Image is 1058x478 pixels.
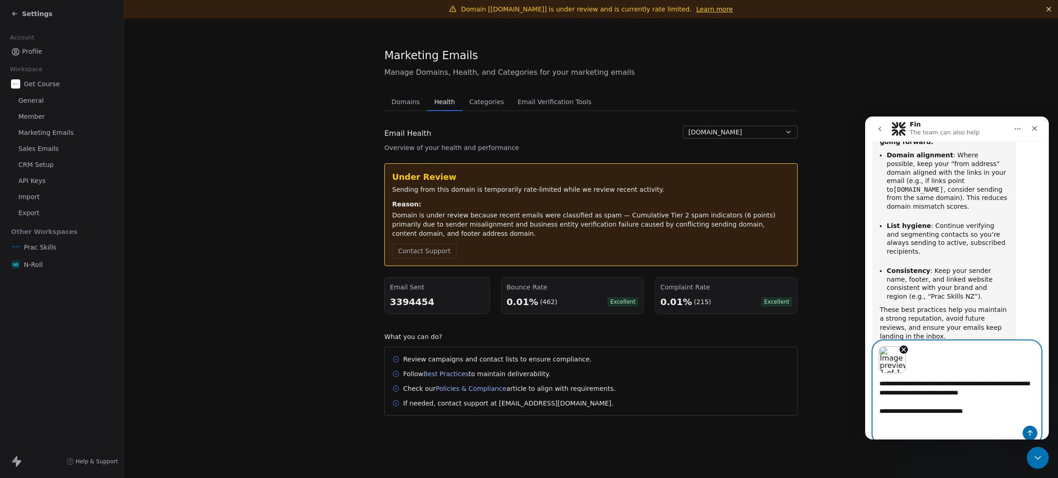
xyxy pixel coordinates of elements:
[18,96,44,106] span: General
[7,157,116,172] a: CRM Setup
[696,5,733,14] a: Learn more
[7,125,116,140] a: Marketing Emails
[11,79,20,89] img: gc-on-white.png
[22,47,42,56] span: Profile
[506,295,538,308] div: 0.01%
[392,211,790,238] div: Domain is under review because recent emails were classified as spam — Cumulative Tier 2 spam ind...
[7,189,116,205] a: Import
[390,295,484,308] div: 3394454
[392,185,790,194] div: Sending from this domain is temporarily rate-limited while we review recent activity.
[461,6,692,13] span: Domain [[DOMAIN_NAME]] is under review and is currently rate limited.
[6,62,46,76] span: Workspace
[18,160,54,170] span: CRM Setup
[1027,447,1049,469] iframe: Intercom live chat
[384,67,798,78] span: Manage Domains, Health, and Categories for your marketing emails
[403,384,615,393] div: Check our article to align with requirements.
[11,260,20,269] img: Profile%20Image%20(1).png
[18,176,45,186] span: API Keys
[384,128,431,139] span: Email Health
[865,117,1049,439] iframe: Intercom live chat
[7,206,116,221] a: Export
[392,200,790,209] div: Reason:
[660,295,692,308] div: 0.01%
[761,297,792,306] span: Excellent
[660,283,792,292] div: Complaint Rate
[7,109,116,124] a: Member
[67,458,118,465] a: Help & Support
[403,399,613,408] div: If needed, contact support at [EMAIL_ADDRESS][DOMAIN_NAME].
[608,297,638,306] span: Excellent
[76,458,118,465] span: Help & Support
[423,370,469,378] a: Best Practices
[694,297,711,306] div: (215)
[431,95,459,108] span: Health
[688,128,742,137] span: [DOMAIN_NAME]
[392,244,456,258] button: Contact Support
[22,9,52,18] span: Settings
[7,93,116,108] a: General
[24,260,43,269] span: N-Roll
[24,79,60,89] span: Get Course
[18,112,45,122] span: Member
[158,309,172,324] button: Send a message…
[466,95,507,108] span: Categories
[11,9,52,18] a: Settings
[18,128,73,138] span: Marketing Emails
[18,192,39,202] span: Import
[514,95,595,108] span: Email Verification Tools
[384,49,478,62] span: Marketing Emails
[390,283,484,292] div: Email Sent
[540,297,557,306] div: (462)
[7,141,116,156] a: Sales Emails
[11,243,20,252] img: PracSkills%20Email%20Display%20Picture.png
[403,369,551,378] div: Follow to maintain deliverability.
[392,171,790,183] div: Under Review
[384,332,798,341] div: What you can do?
[388,95,424,108] span: Domains
[384,143,519,152] span: Overview of your health and performance
[506,283,638,292] div: Bounce Rate
[18,144,59,154] span: Sales Emails
[6,31,38,44] span: Account
[436,385,506,392] a: Policies & Compliance
[7,224,81,239] span: Other Workspaces
[24,243,56,252] span: Prac Skills
[7,173,116,189] a: API Keys
[403,355,592,364] div: Review campaigns and contact lists to ensure compliance.
[7,44,116,59] a: Profile
[18,208,39,218] span: Export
